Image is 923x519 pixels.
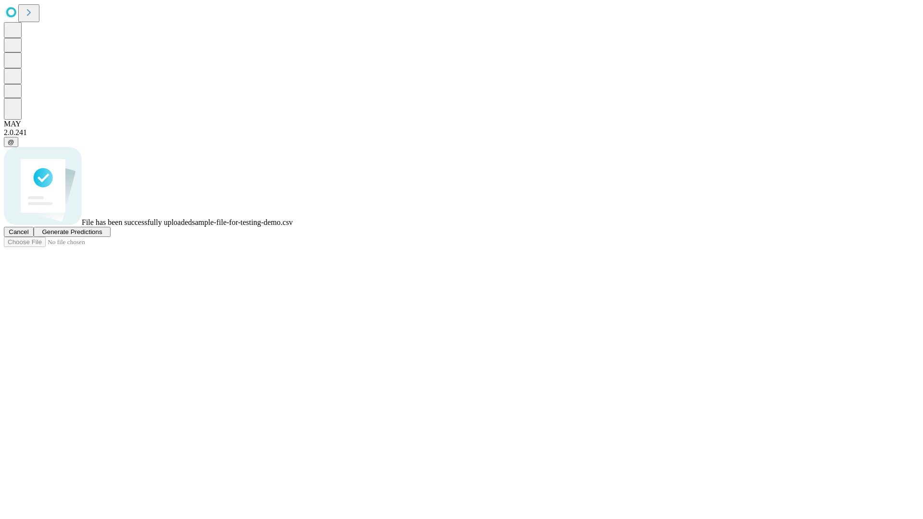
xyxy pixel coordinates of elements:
span: Cancel [9,228,29,235]
button: Cancel [4,227,34,237]
button: Generate Predictions [34,227,111,237]
span: File has been successfully uploaded [82,218,192,226]
span: sample-file-for-testing-demo.csv [192,218,293,226]
div: MAY [4,120,919,128]
button: @ [4,137,18,147]
span: Generate Predictions [42,228,102,235]
div: 2.0.241 [4,128,919,137]
span: @ [8,138,14,146]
